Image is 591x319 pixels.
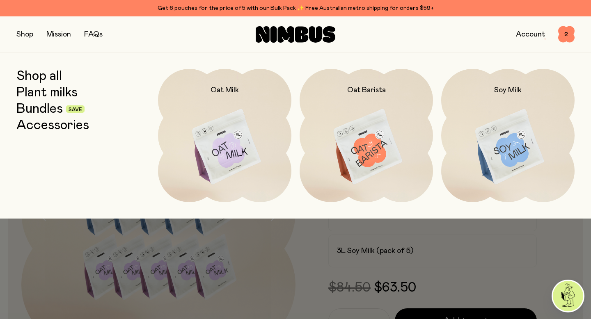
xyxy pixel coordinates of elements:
a: Soy Milk [441,69,575,202]
a: FAQs [84,31,103,38]
span: Save [69,107,82,112]
a: Oat Barista [300,69,433,202]
a: Plant milks [16,85,78,100]
a: Mission [46,31,71,38]
img: agent [553,281,583,311]
h2: Oat Barista [347,85,386,95]
a: Accessories [16,118,89,133]
a: Account [516,31,545,38]
a: Bundles [16,102,63,116]
div: Get 6 pouches for the price of 5 with our Bulk Pack ✨ Free Australian metro shipping for orders $59+ [16,3,575,13]
h2: Soy Milk [494,85,522,95]
a: Shop all [16,69,62,84]
button: 2 [558,26,575,43]
h2: Oat Milk [211,85,239,95]
a: Oat Milk [158,69,291,202]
